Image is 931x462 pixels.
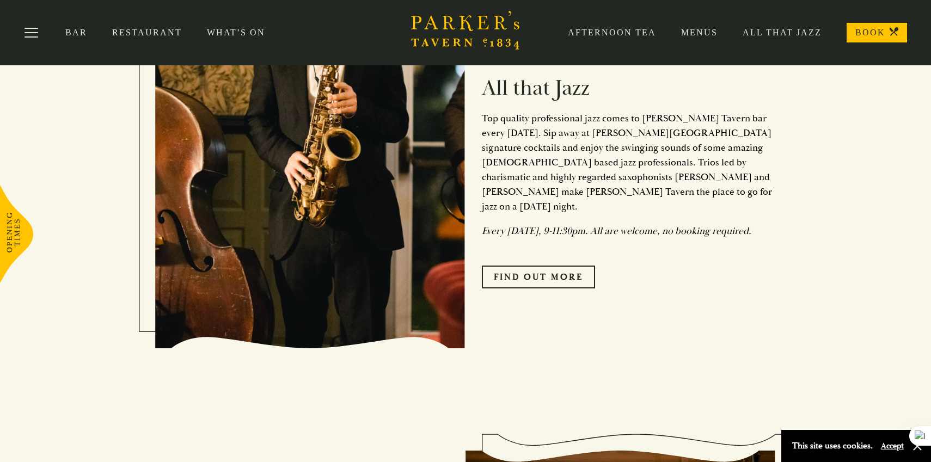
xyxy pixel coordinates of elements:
p: Top quality professional jazz comes to [PERSON_NAME] Tavern bar every [DATE]. Sip away at [PERSON... [482,111,776,214]
p: This site uses cookies. [792,438,873,454]
button: Accept [881,441,904,451]
em: Every [DATE], 9-11:30pm. All are welcome, no booking required. [482,225,751,237]
button: Close and accept [912,441,923,452]
h2: All that Jazz [482,75,776,101]
a: Find Out More [482,266,595,288]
